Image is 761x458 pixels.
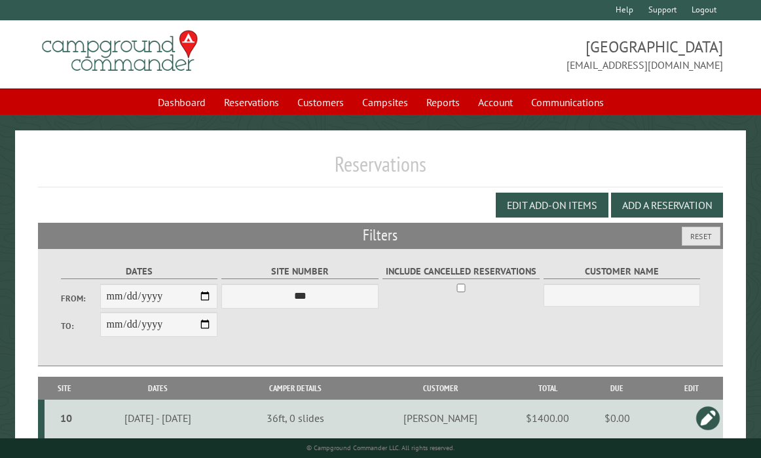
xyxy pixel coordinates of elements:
[61,264,217,279] label: Dates
[61,320,100,332] label: To:
[418,90,468,115] a: Reports
[61,292,100,305] label: From:
[470,90,521,115] a: Account
[611,193,723,218] button: Add a Reservation
[360,377,521,400] th: Customer
[50,411,82,425] div: 10
[360,400,521,436] td: [PERSON_NAME]
[231,377,360,400] th: Camper Details
[354,90,416,115] a: Campsites
[289,90,352,115] a: Customers
[574,400,659,436] td: $0.00
[682,227,720,246] button: Reset
[660,377,723,400] th: Edit
[221,264,378,279] label: Site Number
[382,264,539,279] label: Include Cancelled Reservations
[216,90,287,115] a: Reservations
[38,26,202,77] img: Campground Commander
[380,36,723,73] span: [GEOGRAPHIC_DATA] [EMAIL_ADDRESS][DOMAIN_NAME]
[45,377,84,400] th: Site
[523,90,612,115] a: Communications
[86,411,229,425] div: [DATE] - [DATE]
[306,444,455,452] small: © Campground Commander LLC. All rights reserved.
[544,264,700,279] label: Customer Name
[38,151,723,187] h1: Reservations
[150,90,213,115] a: Dashboard
[84,377,232,400] th: Dates
[38,223,723,248] h2: Filters
[521,377,574,400] th: Total
[496,193,608,218] button: Edit Add-on Items
[574,377,659,400] th: Due
[521,400,574,436] td: $1400.00
[231,400,360,436] td: 36ft, 0 slides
